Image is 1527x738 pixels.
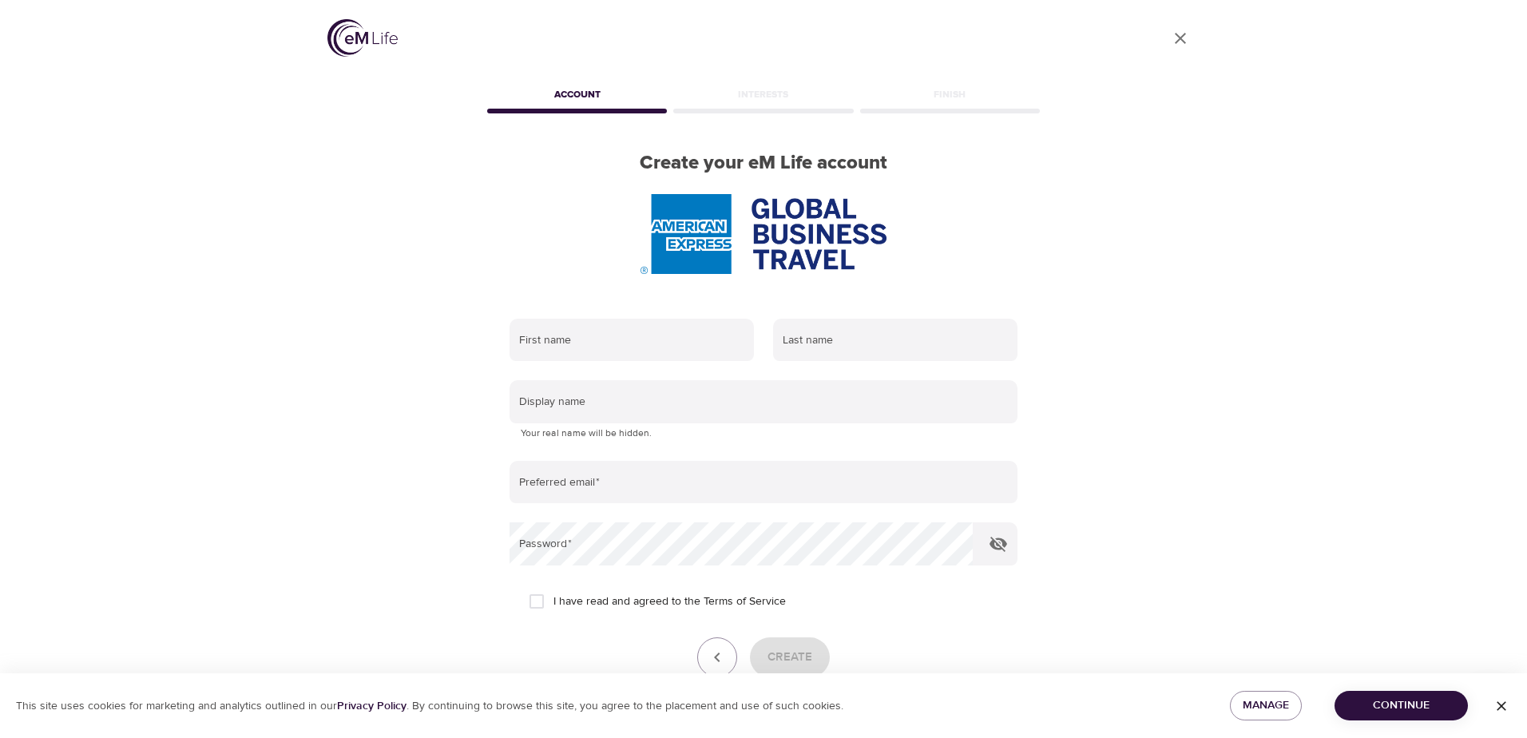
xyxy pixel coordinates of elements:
span: Continue [1347,696,1455,716]
button: Continue [1335,691,1468,720]
a: Terms of Service [704,593,786,610]
span: Manage [1243,696,1289,716]
h2: Create your eM Life account [484,152,1043,175]
p: Your real name will be hidden. [521,426,1006,442]
img: logo [327,19,398,57]
a: close [1161,19,1200,58]
span: I have read and agreed to the [553,593,786,610]
button: Manage [1230,691,1302,720]
img: AmEx%20GBT%20logo.png [641,194,886,274]
a: Privacy Policy [337,699,407,713]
